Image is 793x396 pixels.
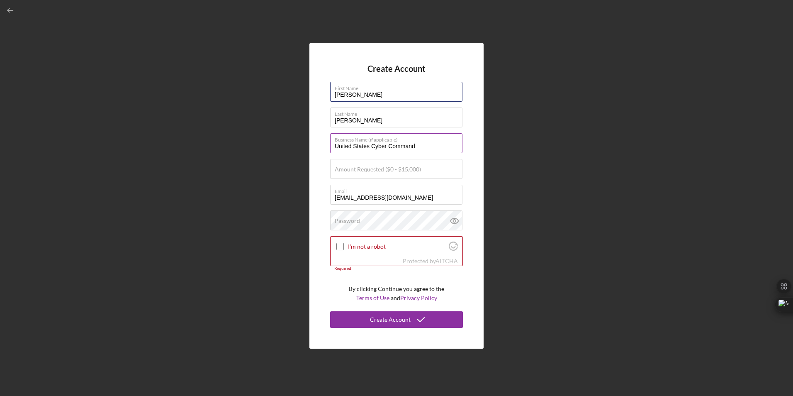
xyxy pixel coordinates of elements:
label: First Name [335,82,462,91]
div: Required [330,266,463,271]
div: Create Account [370,311,411,328]
label: Password [335,218,360,224]
a: Privacy Policy [400,294,437,301]
label: I'm not a robot [348,243,446,250]
a: Visit Altcha.org [449,245,458,252]
label: Email [335,185,462,194]
label: Amount Requested ($0 - $15,000) [335,166,421,173]
h4: Create Account [367,64,426,73]
label: Business Name (if applicable) [335,134,462,143]
a: Visit Altcha.org [435,257,458,264]
button: Create Account [330,311,463,328]
div: Protected by [403,258,458,264]
a: Terms of Use [356,294,389,301]
label: Last Name [335,108,462,117]
p: By clicking Continue you agree to the and [349,284,444,303]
